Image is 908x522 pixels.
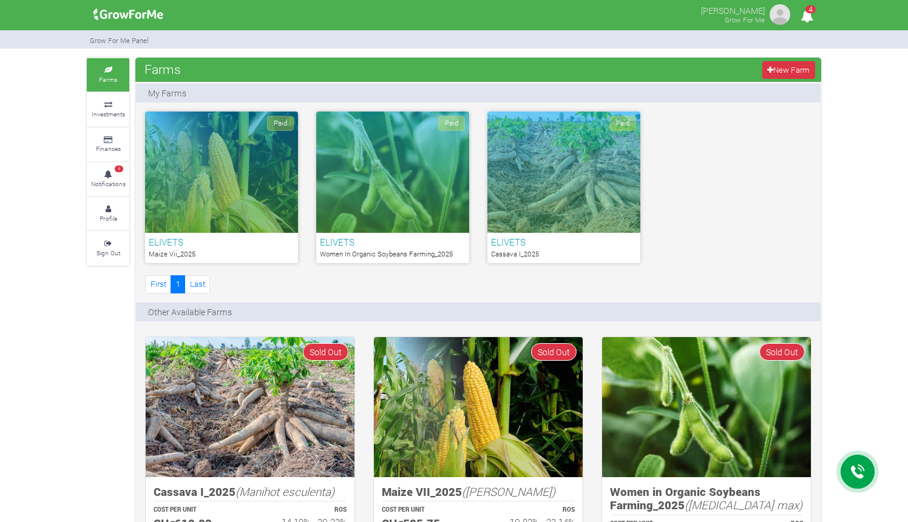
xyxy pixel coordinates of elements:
i: Notifications [795,2,819,30]
p: COST PER UNIT [382,506,467,515]
small: Sign Out [97,249,120,257]
p: Women In Organic Soybeans Farming_2025 [320,249,466,259]
h5: Maize VII_2025 [382,485,575,499]
span: 4 [805,5,816,13]
img: growforme image [768,2,792,27]
h5: Women in Organic Soybeans Farming_2025 [610,485,803,512]
span: Paid [267,116,294,131]
span: Paid [609,116,636,131]
small: Farms [99,75,117,84]
a: Paid ELIVETS Maize Vii_2025 [145,112,298,263]
nav: Page Navigation [145,275,210,293]
p: COST PER UNIT [154,506,239,515]
img: growforme image [146,337,354,477]
span: Farms [141,57,184,81]
small: Grow For Me [725,15,765,24]
a: 4 Notifications [87,162,129,196]
p: My Farms [148,87,186,99]
a: Paid ELIVETS Women In Organic Soybeans Farming_2025 [316,112,469,263]
p: ROS [261,506,347,515]
span: 4 [115,166,123,173]
span: Sold Out [531,343,577,361]
span: Sold Out [303,343,348,361]
a: Farms [87,58,129,92]
a: Investments [87,93,129,126]
i: ([PERSON_NAME]) [462,484,555,499]
a: Profile [87,197,129,230]
a: Sign Out [87,232,129,265]
a: 1 [171,275,185,293]
a: First [145,275,171,293]
i: (Manihot esculenta) [235,484,334,499]
a: Finances [87,128,129,161]
h5: Cassava I_2025 [154,485,347,499]
small: Investments [92,110,125,118]
img: growforme image [89,2,168,27]
i: ([MEDICAL_DATA] max) [685,497,802,512]
p: ROS [489,506,575,515]
a: New Farm [762,61,815,79]
small: Profile [100,214,117,223]
span: Paid [438,116,465,131]
a: Last [185,275,210,293]
img: growforme image [374,337,583,477]
a: Paid ELIVETS Cassava I_2025 [487,112,640,263]
small: Finances [96,144,121,153]
h6: ELIVETS [491,236,637,247]
p: [PERSON_NAME] [701,2,765,17]
img: growforme image [602,337,811,477]
span: Sold Out [759,343,805,361]
small: Grow For Me Panel [90,36,149,45]
a: 4 [795,12,819,23]
p: Cassava I_2025 [491,249,637,259]
h6: ELIVETS [320,236,466,247]
p: Maize Vii_2025 [149,249,294,259]
h6: ELIVETS [149,236,294,247]
small: Notifications [91,179,126,188]
p: Other Available Farms [148,306,232,318]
